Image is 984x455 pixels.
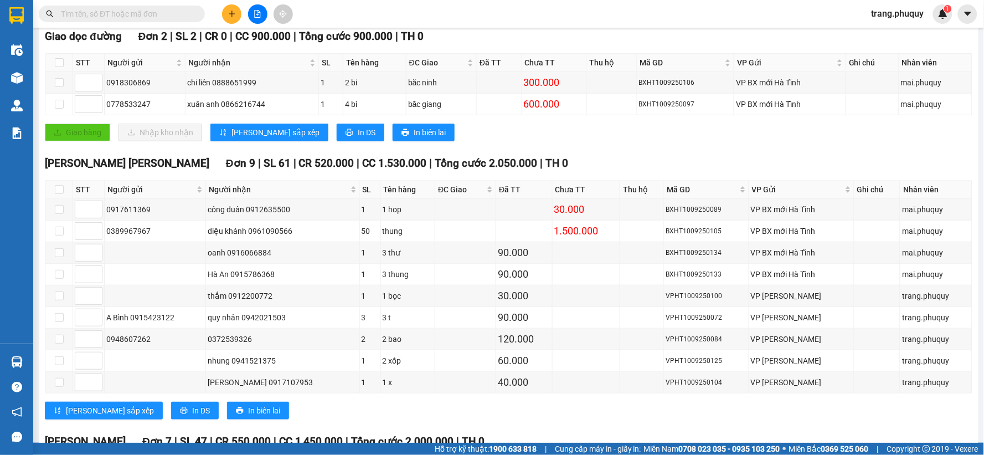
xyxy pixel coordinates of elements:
div: 50 [362,225,379,237]
div: nhung 0941521375 [208,355,358,367]
div: 1 [362,203,379,216]
div: 40.000 [498,375,550,390]
div: 120.000 [498,331,550,347]
div: VP [PERSON_NAME] [751,290,852,302]
div: 300.000 [524,75,585,90]
div: mai.phuquy [902,268,970,280]
span: CR 520.000 [299,157,354,170]
button: printerIn biên lai [393,124,455,141]
div: trang.phuquy [902,333,970,345]
span: trang.phuquy [863,7,933,21]
span: file-add [254,10,261,18]
span: ĐC Giao [438,183,485,196]
div: BXHT1009250106 [639,78,733,88]
span: | [457,435,460,448]
div: BXHT1009250105 [666,226,747,237]
span: Hỗ trợ kỹ thuật: [435,443,537,455]
span: [PERSON_NAME] sắp xếp [231,126,320,139]
img: warehouse-icon [11,44,23,56]
td: VP BX mới Hà Tĩnh [749,221,854,242]
span: | [258,157,261,170]
span: printer [180,407,188,416]
div: 0372539326 [208,333,358,345]
div: 30.000 [554,202,619,217]
span: Cung cấp máy in - giấy in: [555,443,641,455]
span: aim [279,10,287,18]
div: mai.phuquy [902,247,970,259]
div: VP BX mới Hà Tĩnh [736,98,844,110]
span: | [395,30,398,43]
div: 1 [362,376,379,388]
div: Hà An 0915786368 [208,268,358,280]
span: | [293,157,296,170]
strong: 0369 525 060 [821,444,869,453]
div: 3 t [383,311,434,324]
span: sort-ascending [219,129,227,137]
span: Tổng cước 900.000 [299,30,393,43]
div: VPHT1009250072 [666,313,747,323]
div: trang.phuquy [902,290,970,302]
th: Ghi chú [854,181,900,199]
div: 3 [362,311,379,324]
div: 1 [321,76,341,89]
button: printerIn DS [337,124,384,141]
input: Tìm tên, số ĐT hoặc mã đơn [61,8,192,20]
span: printer [401,129,409,137]
th: Nhân viên [899,54,972,72]
img: warehouse-icon [11,100,23,111]
td: VPHT1009250104 [664,372,749,393]
span: Tổng cước 2.050.000 [435,157,538,170]
div: VP [PERSON_NAME] [751,311,852,324]
td: BXHT1009250133 [664,264,749,285]
td: VP Hà Huy Tập [749,285,854,307]
span: printer [346,129,353,137]
div: 30.000 [498,288,550,304]
span: Mã GD [667,183,738,196]
th: Chưa TT [522,54,587,72]
strong: 1900 633 818 [489,444,537,453]
button: downloadNhập kho nhận [119,124,202,141]
div: BXHT1009250133 [666,269,747,280]
td: VP BX mới Hà Tĩnh [734,72,846,94]
span: plus [228,10,236,18]
div: thắm 0912200772 [208,290,358,302]
div: 4 bi [345,98,404,110]
span: | [174,435,177,448]
div: diệu khánh 0961090566 [208,225,358,237]
th: Đã TT [477,54,522,72]
span: SL 61 [264,157,291,170]
button: printerIn DS [171,402,219,420]
div: 2 [362,333,379,345]
td: BXHT1009250134 [664,242,749,264]
div: 90.000 [498,267,550,282]
button: printerIn biên lai [227,402,289,420]
div: VP BX mới Hà Tĩnh [751,203,852,216]
th: SL [319,54,343,72]
div: 1 [362,247,379,259]
span: caret-down [963,9,973,19]
div: BXHT1009250134 [666,248,747,258]
span: notification [12,407,22,417]
button: plus [222,4,241,24]
div: trang.phuquy [902,355,970,367]
th: Tên hàng [381,181,436,199]
span: ĐC Giao [409,57,465,69]
div: 90.000 [498,310,550,325]
div: quy nhân 0942021503 [208,311,358,324]
div: 2 bao [383,333,434,345]
td: VPHT1009250125 [664,350,749,372]
td: VPHT1009250072 [664,307,749,329]
div: A Bình 0915423122 [106,311,204,324]
span: [PERSON_NAME] [PERSON_NAME] [45,157,209,170]
span: | [210,435,213,448]
span: | [170,30,173,43]
span: sort-ascending [54,407,61,416]
span: | [877,443,879,455]
sup: 1 [944,5,952,13]
div: mai.phuquy [902,225,970,237]
button: uploadGiao hàng [45,124,110,141]
td: VP Hà Huy Tập [749,350,854,372]
span: message [12,432,22,442]
div: BXHT1009250097 [639,99,733,110]
span: Người nhận [188,57,307,69]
